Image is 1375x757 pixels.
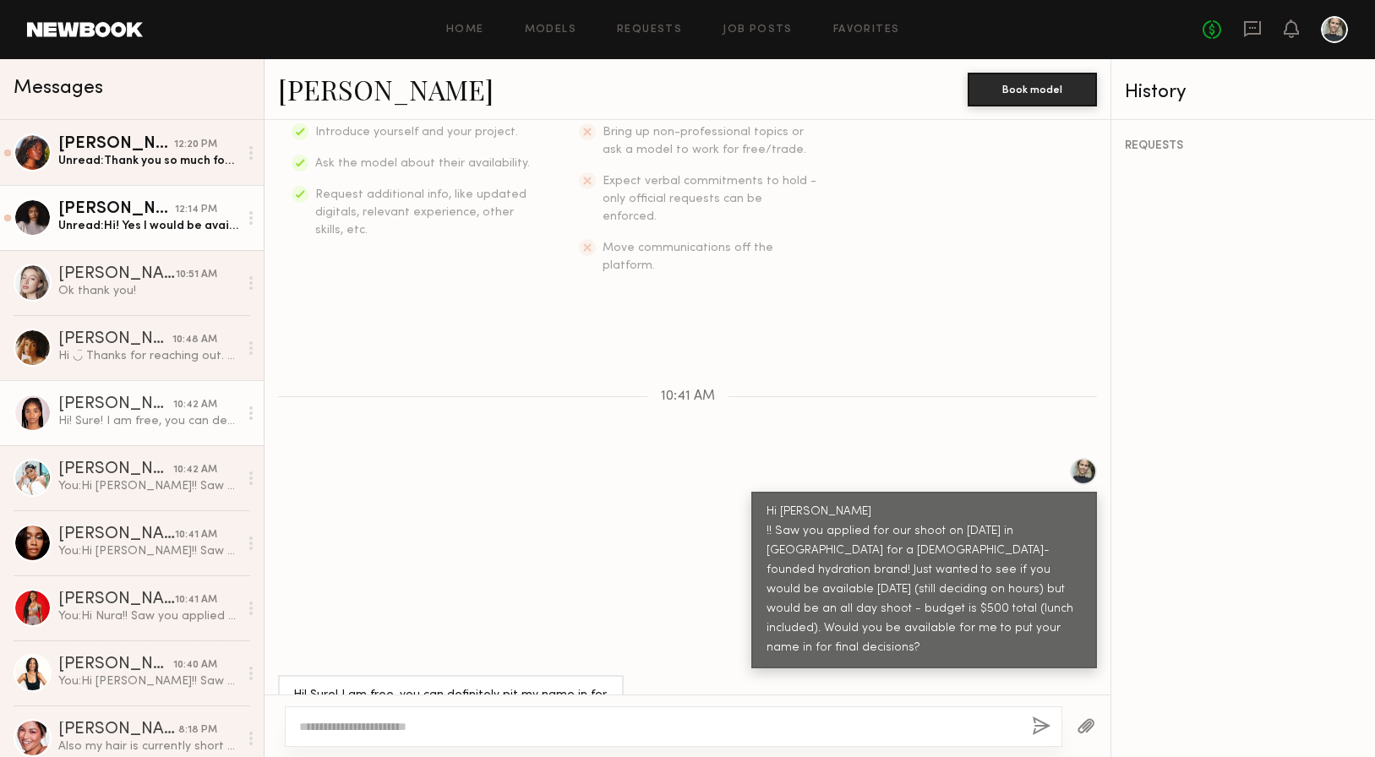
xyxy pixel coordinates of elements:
div: 10:41 AM [175,527,217,543]
div: You: Hi Nura!! Saw you applied for our shoot on [DATE] in [GEOGRAPHIC_DATA] for a [DEMOGRAPHIC_DA... [58,608,238,624]
div: [PERSON_NAME] [58,331,172,348]
div: [PERSON_NAME] [58,656,173,673]
a: Models [525,25,576,35]
span: Expect verbal commitments to hold - only official requests can be enforced. [603,176,816,222]
div: History [1125,83,1361,102]
a: Requests [617,25,682,35]
div: [PERSON_NAME] [58,266,176,283]
div: Unread: Thank you so much for sending my name in! [58,153,238,169]
div: Unread: Hi! Yes I would be available! [58,218,238,234]
div: 12:14 PM [175,202,217,218]
div: Ok thank you! [58,283,238,299]
div: You: Hi [PERSON_NAME]!! Saw you applied for our shoot on [DATE] in [GEOGRAPHIC_DATA] for a [DEMOG... [58,478,238,494]
div: [PERSON_NAME] [58,201,175,218]
div: [PERSON_NAME] [58,591,175,608]
a: [PERSON_NAME] [278,71,494,107]
div: Hi ◡̈ Thanks for reaching out. My rate for a full day is at least $1300 depending on usage. Let m... [58,348,238,364]
div: 10:51 AM [176,267,217,283]
span: Messages [14,79,103,98]
button: Book model [968,73,1097,106]
span: Move communications off the platform. [603,242,773,271]
div: REQUESTS [1125,140,1361,152]
div: [PERSON_NAME] [58,136,174,153]
span: Introduce yourself and your project. [315,127,518,138]
a: Home [446,25,484,35]
span: Bring up non-professional topics or ask a model to work for free/trade. [603,127,806,155]
div: Hi! Sure! I am free, you can definitely pit my name in for final decisions. Thanks so much! [293,686,608,725]
div: 10:42 AM [173,462,217,478]
span: Ask the model about their availability. [315,158,530,169]
a: Job Posts [723,25,793,35]
div: Hi [PERSON_NAME] !! Saw you applied for our shoot on [DATE] in [GEOGRAPHIC_DATA] for a [DEMOGRAPH... [767,503,1082,658]
div: [PERSON_NAME] [58,526,175,543]
div: 12:20 PM [174,137,217,153]
div: 10:41 AM [175,592,217,608]
div: You: Hi [PERSON_NAME]!! Saw you applied for our shoot on [DATE] in [GEOGRAPHIC_DATA] for a [DEMOG... [58,543,238,559]
div: [PERSON_NAME] [58,722,178,738]
div: You: Hi [PERSON_NAME]!! Saw you applied for our shoot on [DATE] in [GEOGRAPHIC_DATA] for a [DEMOG... [58,673,238,689]
div: 10:40 AM [173,657,217,673]
span: Request additional info, like updated digitals, relevant experience, other skills, etc. [315,189,527,236]
div: Hi! Sure! I am free, you can definitely pit my name in for final decisions. Thanks so much! [58,413,238,429]
a: Favorites [833,25,900,35]
a: Book model [968,81,1097,95]
div: 10:48 AM [172,332,217,348]
div: Also my hair is currently short as it is in the first few photos on my Newbook profile! [58,738,238,754]
div: 8:18 PM [178,722,217,738]
div: 10:42 AM [173,397,217,413]
div: [PERSON_NAME] [58,396,173,413]
span: 10:41 AM [661,389,715,404]
div: [PERSON_NAME] [58,461,173,478]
